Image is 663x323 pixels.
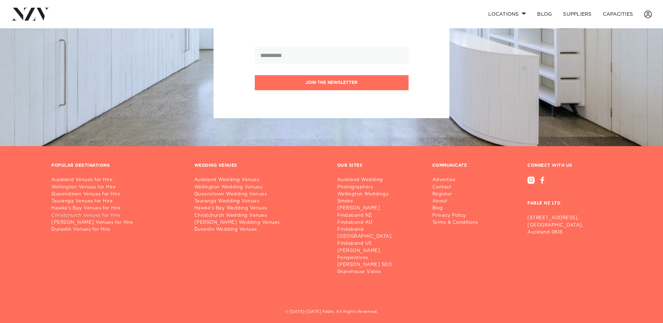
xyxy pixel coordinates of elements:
[51,219,183,226] a: [PERSON_NAME] Venues for Hire
[51,177,183,184] a: Auckland Venues for Hire
[337,212,421,219] a: Findaband NZ
[337,261,421,268] a: [PERSON_NAME] SEO
[337,268,421,275] a: Sharehouse Video
[337,163,363,168] h3: OUR SITES
[194,198,326,205] a: Tauranga Wedding Venues
[51,198,183,205] a: Tauranga Venues for Hire
[194,191,326,198] a: Queenstown Wedding Venues
[194,212,326,219] a: Christchurch Wedding Venues
[597,7,639,22] a: Capacities
[194,226,326,233] a: Dunedin Wedding Venues
[527,184,611,212] h3: FABLE NZ LTD
[432,191,484,198] a: Register
[194,184,326,191] a: Wellington Wedding Venues
[51,212,183,219] a: Christchurch Venues for Hire
[557,7,597,22] a: SUPPLIERS
[337,247,421,254] a: [PERSON_NAME]
[51,184,183,191] a: Wellington Venues for Hire
[432,205,484,212] a: Blog
[432,198,484,205] a: About
[255,75,409,90] button: Join the newsletter
[51,163,110,168] h3: POPULAR DESTINATIONS
[51,205,183,212] a: Hawke's Bay Venues for Hire
[337,205,421,212] a: [PERSON_NAME]
[432,184,484,191] a: Contact
[51,309,612,315] h5: © [DATE]-[DATE] Fable. All Rights Reserved.
[337,177,421,191] a: Auckland Wedding Photographers
[527,215,611,236] p: [STREET_ADDRESS], [GEOGRAPHIC_DATA], Auckland 0618
[432,177,484,184] a: Advertise
[194,219,326,226] a: [PERSON_NAME] Wedding Venues
[337,240,421,247] a: Findaband US
[194,205,326,212] a: Hawke's Bay Wedding Venues
[337,219,421,226] a: Findaband AU
[337,198,421,205] a: Smoke
[527,163,611,168] h3: CONNECT WITH US
[11,8,49,20] img: nzv-logo.png
[432,163,467,168] h3: COMMUNICATE
[532,7,557,22] a: BLOG
[432,219,484,226] a: Terms & Conditions
[337,226,421,240] a: Findaband [GEOGRAPHIC_DATA]
[432,212,484,219] a: Privacy Policy
[194,177,326,184] a: Auckland Wedding Venues
[51,226,183,233] a: Dunedin Venues for Hire
[337,191,421,198] a: Wellington Weddings
[51,191,183,198] a: Queenstown Venues for Hire
[483,7,532,22] a: Locations
[194,163,237,168] h3: WEDDING VENUES
[337,254,421,261] a: Perspectives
